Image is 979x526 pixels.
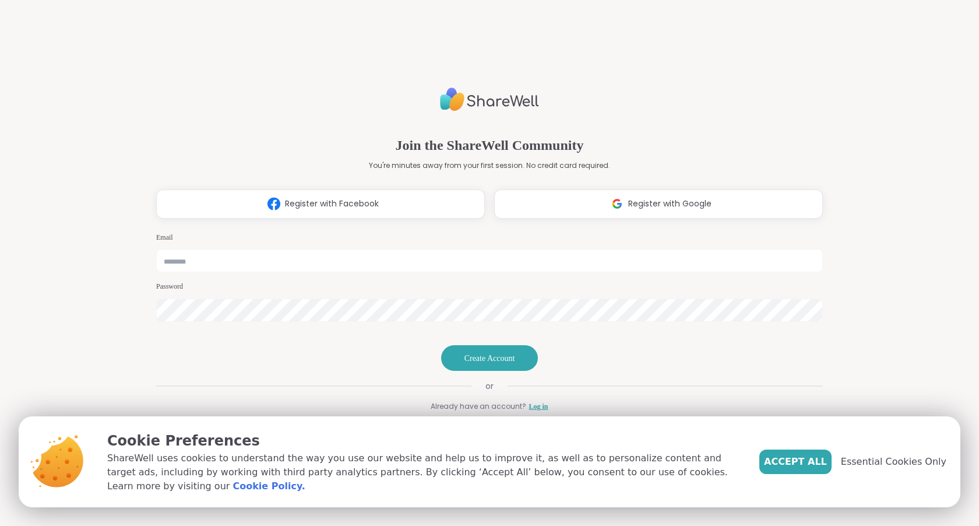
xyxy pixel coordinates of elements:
a: Cookie Policy. [233,479,305,493]
span: or [471,380,508,392]
button: Register with Facebook [156,190,485,219]
img: ShareWell Logomark [263,193,285,215]
button: Accept All [759,450,832,474]
button: Create Account [432,345,547,371]
p: Cookie Preferences [107,430,741,451]
span: Accept All [764,455,827,469]
p: ShareWell uses cookies to understand the way you use our website and help us to improve it, as we... [107,451,741,493]
span: Create Account [456,352,524,364]
h3: Email [156,233,823,243]
span: Register with Facebook [285,198,379,210]
h1: Join the ShareWell Community [379,135,600,156]
span: Essential Cookies Only [841,455,946,469]
span: Already have an account? [429,401,524,412]
button: Register with Google [494,190,823,219]
span: Register with Google [628,198,712,210]
img: ShareWell Logomark [606,193,628,215]
p: You're minutes away from your first session. No credit card required. [369,160,610,171]
h3: Password [156,282,823,292]
img: ShareWell Logo [440,83,539,116]
a: Log in [527,401,550,412]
